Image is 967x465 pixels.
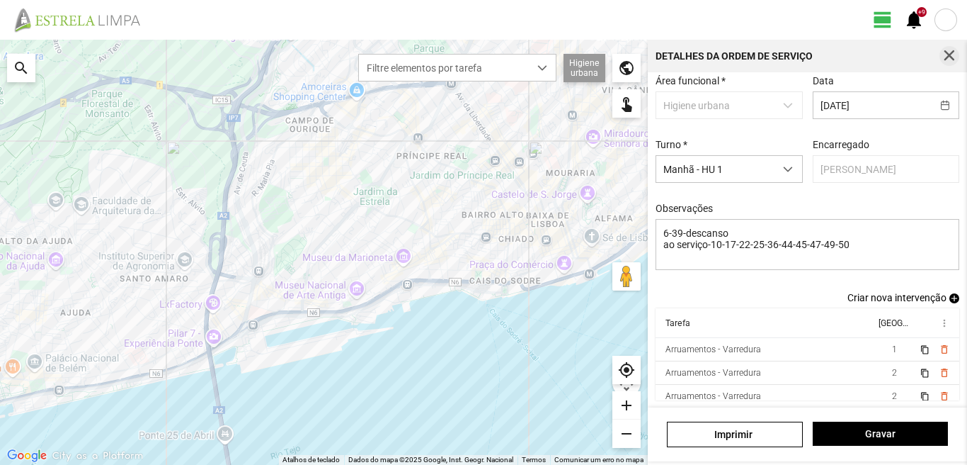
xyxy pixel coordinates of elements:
[612,420,641,448] div: remove
[938,344,949,355] button: delete_outline
[847,292,946,303] span: Criar nova intervenção
[813,422,948,446] button: Gravar
[665,368,761,378] div: Arruamentos - Varredura
[820,428,940,439] span: Gravar
[892,368,897,378] span: 2
[892,391,897,401] span: 2
[667,422,802,447] a: Imprimir
[813,75,834,86] label: Data
[10,7,156,33] img: file
[665,391,761,401] div: Arruamentos - Varredura
[4,447,50,465] img: Google
[917,7,927,17] div: +9
[359,55,529,81] span: Filtre elementos por tarefa
[612,356,641,384] div: my_location
[774,156,802,182] div: dropdown trigger
[563,54,605,82] div: Higiene urbana
[554,456,643,464] a: Comunicar um erro no mapa
[656,156,774,182] span: Manhã - HU 1
[665,318,690,328] div: Tarefa
[282,455,340,465] button: Atalhos de teclado
[949,293,959,303] span: add
[813,139,869,150] label: Encarregado
[656,75,726,86] label: Área funcional *
[656,139,687,150] label: Turno *
[938,367,949,379] button: delete_outline
[348,456,513,464] span: Dados do mapa ©2025 Google, Inst. Geogr. Nacional
[665,344,761,354] div: Arruamentos - Varredura
[920,367,931,379] button: content_copy
[920,344,931,355] button: content_copy
[938,318,949,329] span: more_vert
[872,9,893,30] span: view_day
[920,369,929,378] span: content_copy
[938,391,949,402] button: delete_outline
[612,89,641,118] div: touch_app
[656,51,813,61] div: Detalhes da Ordem de Serviço
[920,345,929,354] span: content_copy
[903,9,925,30] span: notifications
[892,344,897,354] span: 1
[612,391,641,420] div: add
[7,54,35,82] div: search
[612,262,641,291] button: Arraste o Pegman para o mapa para abrir o Street View
[920,391,931,402] button: content_copy
[4,447,50,465] a: Abrir esta área no Google Maps (abre uma nova janela)
[522,456,546,464] a: Termos (abre num novo separador)
[656,203,713,214] label: Observações
[529,55,556,81] div: dropdown trigger
[878,318,908,328] div: [GEOGRAPHIC_DATA]
[612,54,641,82] div: public
[920,392,929,401] span: content_copy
